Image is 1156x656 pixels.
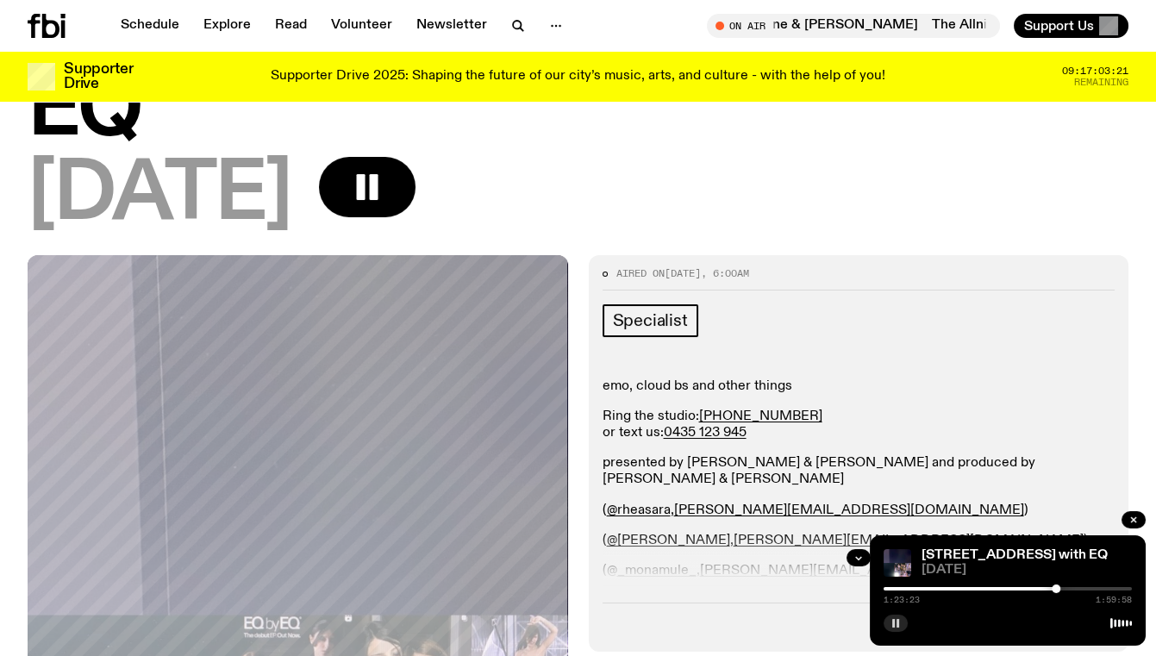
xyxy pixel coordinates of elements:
a: Newsletter [406,14,497,38]
a: [PHONE_NUMBER] [699,409,822,423]
span: [DATE] [28,157,291,234]
span: Remaining [1074,78,1128,87]
span: [DATE] [922,564,1132,577]
p: Ring the studio: or text us: [603,409,1115,441]
a: Specialist [603,304,698,337]
span: 1:59:58 [1096,596,1132,604]
span: , 6:00am [701,266,749,280]
span: 09:17:03:21 [1062,66,1128,76]
a: Volunteer [321,14,403,38]
a: Explore [193,14,261,38]
span: 1:23:23 [884,596,920,604]
a: [PERSON_NAME][EMAIL_ADDRESS][DOMAIN_NAME] [674,503,1024,517]
p: Supporter Drive 2025: Shaping the future of our city’s music, arts, and culture - with the help o... [271,69,885,84]
button: Support Us [1014,14,1128,38]
a: [STREET_ADDRESS] with EQ [922,548,1108,562]
span: Support Us [1024,18,1094,34]
span: Specialist [613,311,688,330]
p: emo, cloud bs and other things [603,378,1115,395]
a: 0435 123 945 [664,426,747,440]
p: ( , ) [603,503,1115,519]
a: Schedule [110,14,190,38]
a: Read [265,14,317,38]
a: @rheasara [607,503,671,517]
span: Aired on [616,266,665,280]
button: On AirThe Allnighter with Jasmine & [PERSON_NAME]The Allnighter with Jasmine & [PERSON_NAME] [707,14,1000,38]
h3: Supporter Drive [64,62,133,91]
p: presented by [PERSON_NAME] & [PERSON_NAME] and produced by [PERSON_NAME] & [PERSON_NAME] [603,455,1115,488]
span: [DATE] [665,266,701,280]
